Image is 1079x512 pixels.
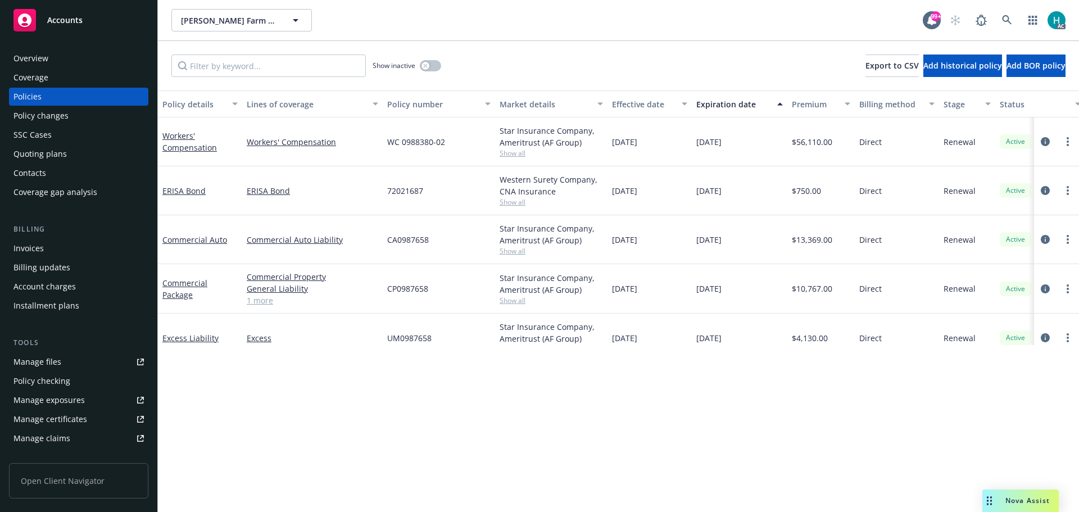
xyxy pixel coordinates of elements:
[47,16,83,25] span: Accounts
[865,55,919,77] button: Export to CSV
[865,60,919,71] span: Export to CSV
[500,98,591,110] div: Market details
[162,130,217,153] a: Workers' Compensation
[612,234,637,246] span: [DATE]
[944,185,976,197] span: Renewal
[944,234,976,246] span: Renewal
[9,297,148,315] a: Installment plans
[923,55,1002,77] button: Add historical policy
[373,61,415,70] span: Show inactive
[500,345,603,354] span: Show all
[696,234,722,246] span: [DATE]
[9,372,148,390] a: Policy checking
[1004,333,1027,343] span: Active
[1022,9,1044,31] a: Switch app
[13,164,46,182] div: Contacts
[923,60,1002,71] span: Add historical policy
[1061,282,1075,296] a: more
[387,136,445,148] span: WC 0988380-02
[612,185,637,197] span: [DATE]
[9,183,148,201] a: Coverage gap analysis
[162,278,207,300] a: Commercial Package
[13,259,70,277] div: Billing updates
[247,234,378,246] a: Commercial Auto Liability
[500,148,603,158] span: Show all
[9,337,148,348] div: Tools
[387,332,432,344] span: UM0987658
[944,9,967,31] a: Start snowing
[9,278,148,296] a: Account charges
[787,90,855,117] button: Premium
[1004,137,1027,147] span: Active
[855,90,939,117] button: Billing method
[9,4,148,36] a: Accounts
[1007,55,1066,77] button: Add BOR policy
[500,272,603,296] div: Star Insurance Company, Ameritrust (AF Group)
[1004,284,1027,294] span: Active
[9,429,148,447] a: Manage claims
[158,90,242,117] button: Policy details
[13,448,66,466] div: Manage BORs
[859,98,922,110] div: Billing method
[792,136,832,148] span: $56,110.00
[996,9,1018,31] a: Search
[1048,11,1066,29] img: photo
[1061,331,1075,345] a: more
[247,294,378,306] a: 1 more
[612,283,637,294] span: [DATE]
[13,410,87,428] div: Manage certificates
[162,234,227,245] a: Commercial Auto
[9,145,148,163] a: Quoting plans
[13,126,52,144] div: SSC Cases
[162,98,225,110] div: Policy details
[692,90,787,117] button: Expiration date
[1061,233,1075,246] a: more
[607,90,692,117] button: Effective date
[247,332,378,344] a: Excess
[13,372,70,390] div: Policy checking
[13,183,97,201] div: Coverage gap analysis
[1039,331,1052,345] a: circleInformation
[792,283,832,294] span: $10,767.00
[13,391,85,409] div: Manage exposures
[9,69,148,87] a: Coverage
[944,332,976,344] span: Renewal
[931,11,941,21] div: 99+
[1000,98,1068,110] div: Status
[696,136,722,148] span: [DATE]
[13,69,48,87] div: Coverage
[9,49,148,67] a: Overview
[387,185,423,197] span: 72021687
[1005,496,1050,505] span: Nova Assist
[247,136,378,148] a: Workers' Compensation
[9,259,148,277] a: Billing updates
[1039,233,1052,246] a: circleInformation
[9,126,148,144] a: SSC Cases
[9,239,148,257] a: Invoices
[859,185,882,197] span: Direct
[387,283,428,294] span: CP0987658
[1007,60,1066,71] span: Add BOR policy
[171,55,366,77] input: Filter by keyword...
[859,136,882,148] span: Direct
[792,234,832,246] span: $13,369.00
[247,271,378,283] a: Commercial Property
[387,234,429,246] span: CA0987658
[383,90,495,117] button: Policy number
[13,107,69,125] div: Policy changes
[944,136,976,148] span: Renewal
[970,9,992,31] a: Report a Bug
[9,391,148,409] a: Manage exposures
[13,49,48,67] div: Overview
[500,246,603,256] span: Show all
[9,88,148,106] a: Policies
[792,98,838,110] div: Premium
[9,224,148,235] div: Billing
[696,98,770,110] div: Expiration date
[181,15,278,26] span: [PERSON_NAME] Farm Labor Inc.
[1004,185,1027,196] span: Active
[171,9,312,31] button: [PERSON_NAME] Farm Labor Inc.
[247,185,378,197] a: ERISA Bond
[939,90,995,117] button: Stage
